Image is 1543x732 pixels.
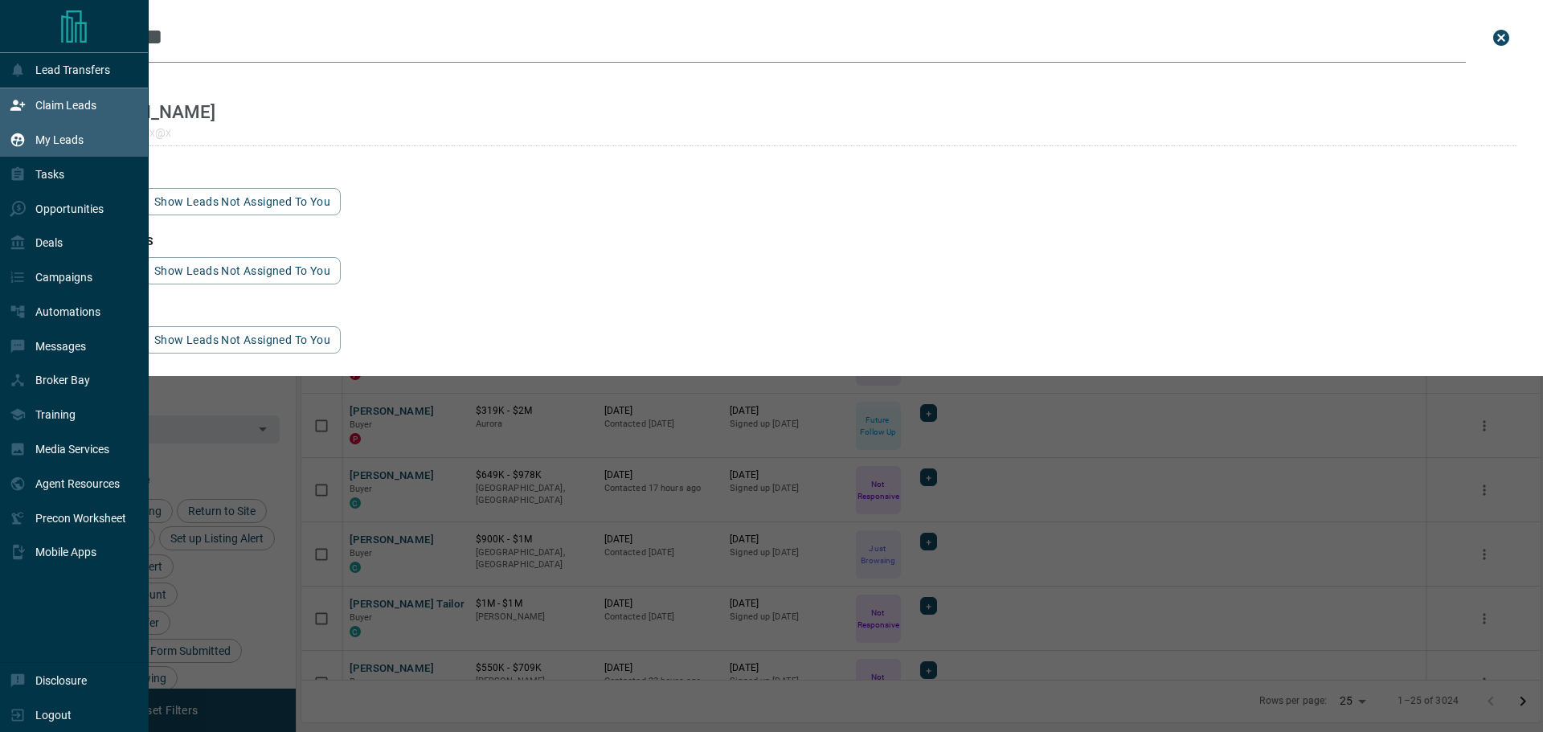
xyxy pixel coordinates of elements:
h3: id matches [61,304,1517,317]
button: show leads not assigned to you [144,188,341,215]
h3: name matches [61,72,1517,85]
button: show leads not assigned to you [144,257,341,284]
button: show leads not assigned to you [144,326,341,354]
h3: phone matches [61,235,1517,247]
h3: email matches [61,166,1517,178]
button: close search bar [1485,22,1517,54]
